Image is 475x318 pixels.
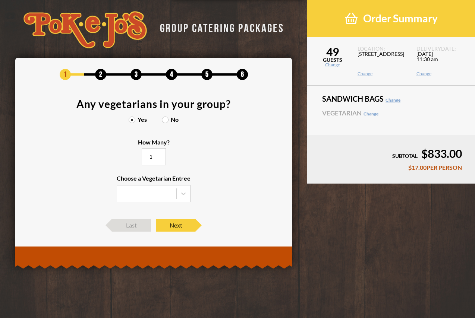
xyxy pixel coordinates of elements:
span: Order Summary [363,12,438,25]
span: Next [156,219,195,232]
span: 3 [130,69,142,80]
a: Change [416,71,466,76]
label: How Many? [138,139,170,166]
a: Change [307,63,358,67]
span: 49 [307,46,358,57]
a: Change [364,111,378,117]
label: Choose a Vegetarian Entree [117,175,191,202]
label: No [162,117,179,123]
span: GUESTS [307,57,358,63]
span: SANDWICH BAGS [322,95,460,102]
span: LOCATION: [358,46,407,51]
div: $833.00 [320,148,462,159]
span: Vegetarian [322,110,460,116]
span: [STREET_ADDRESS] [358,51,407,71]
div: GROUP CATERING PACKAGES [154,19,284,34]
input: How Many? [142,148,166,165]
span: 6 [237,69,248,80]
span: 1 [60,69,71,80]
span: 5 [201,69,213,80]
img: logo-34603ddf.svg [23,11,147,48]
img: shopping-basket-3cad201a.png [345,12,358,25]
div: $17.00 PER PERSON [320,165,462,171]
span: 4 [166,69,177,80]
a: Change [358,71,407,76]
span: SUBTOTAL [392,153,418,159]
span: 2 [95,69,106,80]
a: Change [386,97,400,103]
span: DELIVERY DATE: [416,46,466,51]
label: Yes [129,117,147,123]
span: [DATE] 11:30 am [416,51,466,71]
span: Last [112,219,151,232]
div: Any vegetarians in your group? [76,99,231,109]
